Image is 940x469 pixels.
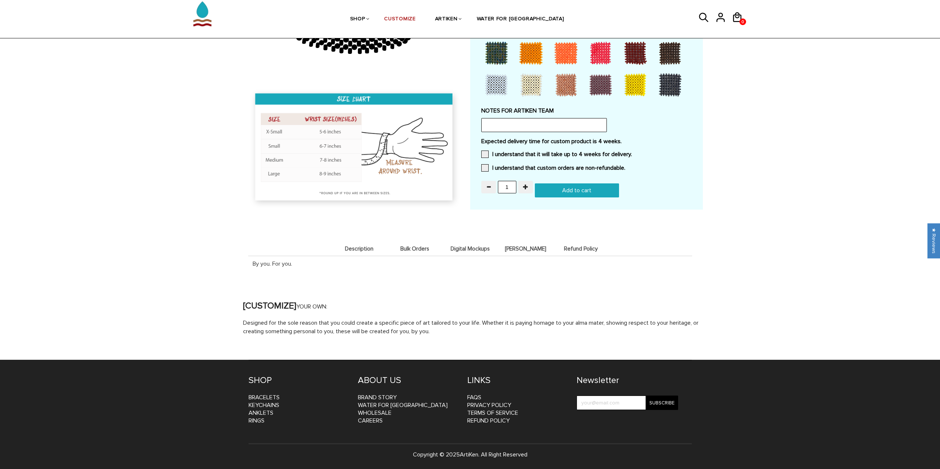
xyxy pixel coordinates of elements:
a: SHOP [350,0,365,38]
label: NOTES FOR ARTIKEN TEAM [481,107,692,114]
a: WATER FOR [GEOGRAPHIC_DATA] [358,401,448,409]
span: YOUR OWN: [296,303,327,310]
div: Peacock [481,38,515,68]
a: 0 [739,18,746,25]
a: WATER FOR [GEOGRAPHIC_DATA] [477,0,564,38]
strong: [CUSTOMIZE] [243,300,296,311]
a: Keychains [249,401,279,409]
p: Copyright © 2025 . All Right Reserved [249,451,692,459]
a: CAREERS [358,417,383,424]
label: Expected delivery time for custom product is 4 weeks. [481,138,692,145]
a: Terms of Service [467,409,518,417]
input: your@email.com [577,396,678,410]
span: Refund Policy [555,246,607,252]
span: 0 [739,17,746,27]
a: BRAND STORY [358,394,397,401]
a: Privacy Policy [467,401,511,409]
a: ARTIKEN [435,0,458,38]
div: Baby Blue [481,70,515,99]
a: ArtiKen [460,451,478,458]
span: [PERSON_NAME] [500,246,551,252]
a: Refund Policy [467,417,510,424]
span: Description [334,246,385,252]
div: Maroon [620,38,653,68]
div: Orange [551,38,584,68]
div: Light Orange [516,38,549,68]
span: Bulk Orders [389,246,441,252]
input: Add to cart [535,183,619,197]
h4: SHOP [249,375,347,386]
div: Steel [655,70,688,99]
div: Click to open Judge.me floating reviews tab [927,223,940,258]
div: Purple Rain [585,70,619,99]
span: Digital Mockups [444,246,496,252]
a: Bracelets [249,394,280,401]
a: Anklets [249,409,273,417]
div: Brown [655,38,688,68]
h4: LINKS [467,375,565,386]
h4: ABOUT US [358,375,456,386]
div: Cream [516,70,549,99]
div: Yellow [620,70,653,99]
h4: Newsletter [577,375,678,386]
div: Rose Gold [551,70,584,99]
a: WHOLESALE [358,409,392,417]
label: I understand that it will take up to 4 weeks for delivery. [481,151,632,158]
div: Red [585,38,619,68]
p: Designed for the sole reason that you could create a specific piece of art tailored to your life.... [243,319,705,336]
div: By you. For you. [248,255,692,271]
input: Subscribe [646,396,678,410]
a: Rings [249,417,264,424]
a: FAQs [467,394,481,401]
a: CUSTOMIZE [384,0,416,38]
img: size_chart_new.png [249,87,461,210]
label: I understand that custom orders are non-refundable. [481,164,625,172]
